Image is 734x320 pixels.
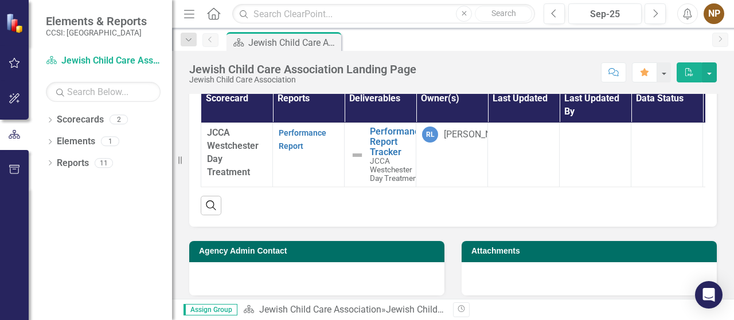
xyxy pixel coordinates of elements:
[279,128,326,151] a: Performance Report
[189,63,416,76] div: Jewish Child Care Association Landing Page
[631,123,703,187] td: Double-Click to Edit
[259,304,381,315] a: Jewish Child Care Association
[243,303,444,317] div: »
[207,127,259,177] span: JCCA Westchester Day Treatment
[704,3,724,24] button: NP
[46,54,161,68] a: Jewish Child Care Association
[46,28,147,37] small: CCSI: [GEOGRAPHIC_DATA]
[101,137,119,147] div: 1
[350,148,364,162] img: Not Defined
[568,3,642,24] button: Sep-25
[370,156,420,183] span: JCCA Westchester Day Treatment
[422,127,438,143] div: RL
[471,247,711,255] h3: Attachments
[57,157,89,170] a: Reports
[491,9,516,18] span: Search
[475,6,532,22] button: Search
[110,115,128,125] div: 2
[444,128,513,141] div: [PERSON_NAME]
[6,13,26,33] img: ClearPoint Strategy
[386,304,567,315] div: Jewish Child Care Association Landing Page
[248,35,338,50] div: Jewish Child Care Association Landing Page
[695,281,723,309] div: Open Intercom Messenger
[57,135,95,148] a: Elements
[370,127,424,157] a: Performance Report Tracker
[46,14,147,28] span: Elements & Reports
[189,76,416,84] div: Jewish Child Care Association
[46,82,161,102] input: Search Below...
[183,304,237,315] span: Assign Group
[95,158,113,168] div: 11
[572,7,638,21] div: Sep-25
[57,113,104,127] a: Scorecards
[345,123,416,187] td: Double-Click to Edit Right Click for Context Menu
[199,247,439,255] h3: Agency Admin Contact
[232,4,535,24] input: Search ClearPoint...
